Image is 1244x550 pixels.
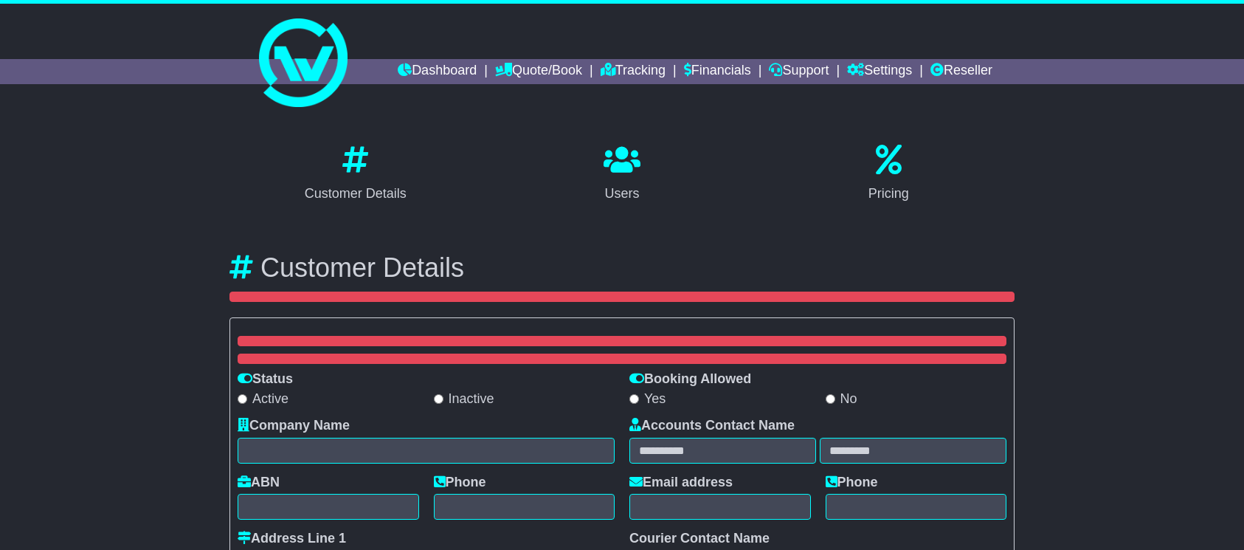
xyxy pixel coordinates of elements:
input: No [826,394,835,404]
label: Accounts Contact Name [629,418,795,434]
input: Active [238,394,247,404]
div: Users [604,184,640,204]
label: Phone [434,475,486,491]
label: Booking Allowed [629,371,751,388]
h3: Customer Details [229,253,1015,283]
label: Address Line 1 [238,531,346,547]
a: Reseller [930,59,992,84]
label: Active [238,391,288,408]
label: Inactive [434,391,494,408]
label: Yes [629,391,666,408]
a: Settings [847,59,912,84]
label: Courier Contact Name [629,531,770,547]
label: ABN [238,475,280,491]
a: Quote/Book [495,59,582,84]
label: Phone [826,475,878,491]
a: Pricing [859,140,919,209]
label: No [826,391,857,408]
a: Financials [684,59,751,84]
label: Company Name [238,418,350,434]
label: Status [238,371,293,388]
a: Customer Details [295,140,416,209]
div: Pricing [868,184,909,204]
label: Email address [629,475,733,491]
a: Users [594,140,650,209]
a: Dashboard [398,59,477,84]
div: Customer Details [305,184,407,204]
a: Support [769,59,829,84]
input: Yes [629,394,639,404]
input: Inactive [434,394,443,404]
a: Tracking [601,59,666,84]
